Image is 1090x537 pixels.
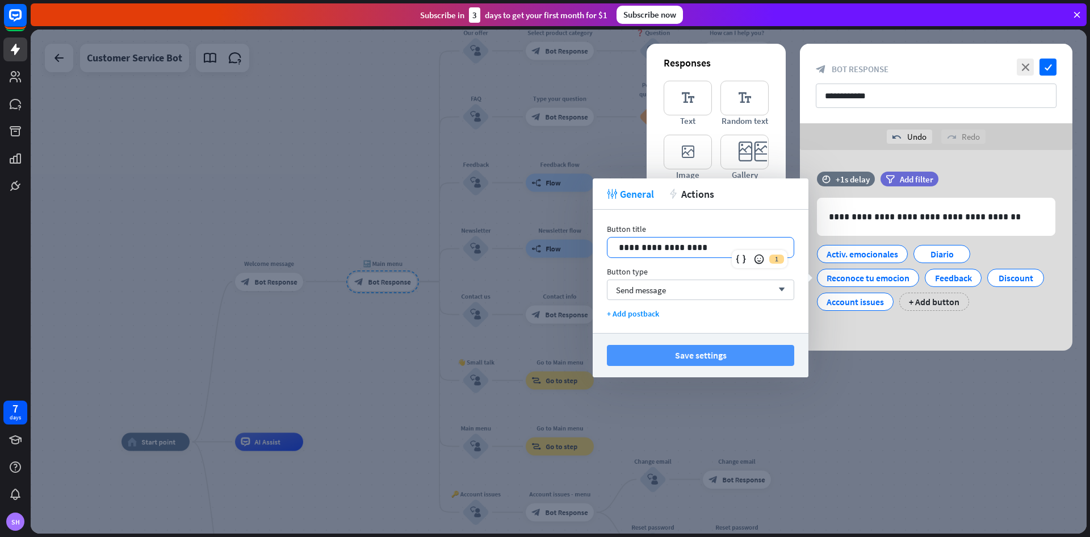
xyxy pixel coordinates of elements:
[1039,59,1057,76] i: check
[822,175,831,183] i: time
[469,7,480,23] div: 3
[941,130,986,144] div: Redo
[827,245,898,263] div: Activ. emocionales
[832,64,888,74] span: Bot Response
[607,309,794,319] div: + Add postback
[947,132,956,141] i: redo
[892,132,902,141] i: undo
[827,269,909,286] div: Reconoce tu emocion
[681,188,714,201] span: Actions
[607,224,794,234] div: Button title
[12,403,18,414] div: 7
[997,269,1034,286] div: Discount
[420,7,607,23] div: Subscribe in days to get your first month for $1
[773,286,785,293] i: arrow_down
[668,189,678,199] i: action
[607,189,617,199] i: tweak
[10,414,21,422] div: days
[827,293,884,310] div: Account issues
[607,267,794,277] div: Button type
[3,401,27,424] a: 7 days
[9,5,43,39] button: Open LiveChat chat widget
[617,6,683,24] div: Subscribe now
[836,174,870,185] div: +1s delay
[887,130,932,144] div: Undo
[900,174,933,185] span: Add filter
[616,285,666,295] span: Send message
[886,175,895,184] i: filter
[816,64,826,74] i: block_bot_response
[1017,59,1034,76] i: close
[899,293,969,311] div: + Add button
[607,345,794,366] button: Save settings
[6,513,24,531] div: SH
[923,245,961,263] div: Diario
[620,188,654,201] span: General
[934,269,972,286] div: Feedback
